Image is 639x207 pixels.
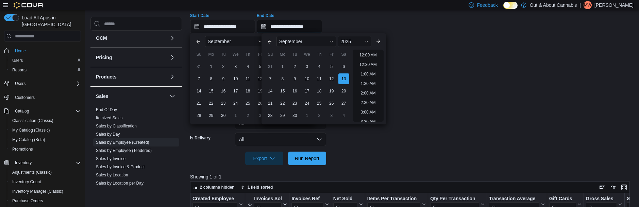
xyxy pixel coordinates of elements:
div: day-3 [230,61,241,72]
a: My Catalog (Classic) [10,126,53,134]
div: day-19 [255,86,266,97]
div: day-2 [242,110,253,121]
span: 1 field sorted [248,185,273,190]
li: 2:00 AM [358,89,378,97]
div: day-26 [255,98,266,109]
span: MW [584,1,591,9]
div: day-13 [338,73,349,84]
button: Purchase Orders [7,196,84,206]
span: Inventory [12,159,81,167]
span: 2025 [340,39,351,44]
div: day-4 [314,61,325,72]
div: day-2 [218,61,229,72]
button: Customers [1,92,84,102]
span: Sales by Employee (Created) [96,140,149,145]
div: day-14 [265,86,276,97]
a: Promotions [10,145,36,153]
div: day-16 [289,86,300,97]
span: My Catalog (Beta) [10,136,81,144]
li: 1:00 AM [358,70,378,78]
h3: Pricing [96,54,112,61]
div: day-1 [206,61,217,72]
div: day-7 [194,73,204,84]
div: Transaction Average [489,196,539,202]
label: Is Delivery [190,135,211,141]
div: day-27 [338,98,349,109]
span: Inventory Count [10,178,81,186]
span: Sales by Invoice & Product [96,164,145,170]
span: Users [12,80,81,88]
div: day-16 [218,86,229,97]
img: Cova [14,2,44,8]
div: Su [194,49,204,60]
li: 2:30 AM [358,99,378,107]
span: Catalog [12,107,81,115]
div: day-18 [314,86,325,97]
div: day-19 [326,86,337,97]
span: Catalog [15,108,29,114]
div: Created Employee [192,196,237,202]
button: Catalog [12,107,32,115]
div: We [302,49,313,60]
button: Pricing [96,54,167,61]
div: Mo [277,49,288,60]
span: Promotions [10,145,81,153]
a: Itemized Sales [96,116,123,120]
button: My Catalog (Beta) [7,135,84,144]
button: Sales [168,92,176,100]
div: day-18 [242,86,253,97]
div: day-12 [326,73,337,84]
div: day-5 [255,61,266,72]
span: Users [15,81,26,86]
div: day-15 [206,86,217,97]
button: Export [245,152,283,165]
div: day-7 [265,73,276,84]
div: Tu [289,49,300,60]
div: Net Sold [333,196,357,202]
input: Press the down key to enter a popover containing a calendar. Press the escape key to close the po... [257,20,322,33]
div: September, 2025 [193,61,279,122]
label: End Date [257,13,274,18]
a: Purchase Orders [10,197,46,205]
div: day-14 [194,86,204,97]
button: Promotions [7,144,84,154]
div: day-12 [255,73,266,84]
p: Showing 1 of 1 [190,173,634,180]
li: 3:30 AM [358,118,378,126]
div: Gift Cards [549,196,576,202]
div: day-21 [194,98,204,109]
span: September [208,39,231,44]
div: day-28 [194,110,204,121]
span: Sales by Day [96,132,120,137]
span: Classification (Classic) [10,117,81,125]
button: All [235,133,326,146]
div: day-26 [326,98,337,109]
a: Inventory Manager (Classic) [10,187,66,195]
button: Run Report [288,152,326,165]
div: Th [242,49,253,60]
button: OCM [96,35,167,41]
a: Home [12,47,29,55]
div: day-31 [265,61,276,72]
span: Reports [10,66,81,74]
span: Users [10,56,81,65]
div: We [230,49,241,60]
a: Sales by Invoice [96,156,125,161]
div: day-2 [314,110,325,121]
span: Classification (Classic) [12,118,53,123]
span: Home [12,46,81,55]
a: Sales by Classification [96,124,137,128]
button: Catalog [1,106,84,116]
div: day-23 [218,98,229,109]
span: My Catalog (Beta) [12,137,45,142]
div: day-4 [242,61,253,72]
button: OCM [168,34,176,42]
div: day-10 [230,73,241,84]
button: Users [7,56,84,65]
div: day-9 [218,73,229,84]
span: Adjustments (Classic) [12,170,52,175]
a: My Catalog (Beta) [10,136,48,144]
span: Inventory Manager (Classic) [10,187,81,195]
div: day-10 [302,73,313,84]
span: Promotions [12,146,33,152]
